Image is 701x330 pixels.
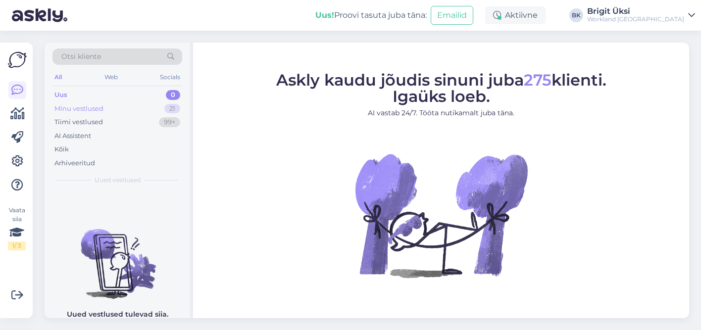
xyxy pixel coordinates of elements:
div: AI Assistent [54,131,91,141]
img: Askly Logo [8,50,27,69]
div: 21 [164,104,180,114]
a: Brigit ÜksiWorkland [GEOGRAPHIC_DATA] [587,7,695,23]
div: 0 [166,90,180,100]
span: Askly kaudu jõudis sinuni juba klienti. Igaüks loeb. [276,70,606,106]
div: Brigit Üksi [587,7,684,15]
div: Arhiveeritud [54,158,95,168]
img: No chats [45,211,190,300]
p: AI vastab 24/7. Tööta nutikamalt juba täna. [276,108,606,118]
span: Uued vestlused [95,176,141,185]
button: Emailid [431,6,473,25]
div: Minu vestlused [54,104,103,114]
img: No Chat active [352,126,530,304]
div: Uus [54,90,67,100]
div: Workland [GEOGRAPHIC_DATA] [587,15,684,23]
div: Tiimi vestlused [54,117,103,127]
div: Socials [158,71,182,84]
div: BK [569,8,583,22]
div: Aktiivne [485,6,546,24]
div: Vaata siia [8,206,26,250]
div: 1 / 3 [8,241,26,250]
div: Proovi tasuta juba täna: [315,9,427,21]
div: 99+ [159,117,180,127]
b: Uus! [315,10,334,20]
div: All [52,71,64,84]
p: Uued vestlused tulevad siia. [67,309,168,320]
span: 275 [524,70,551,90]
div: Kõik [54,144,69,154]
span: Otsi kliente [61,51,101,62]
div: Web [102,71,120,84]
